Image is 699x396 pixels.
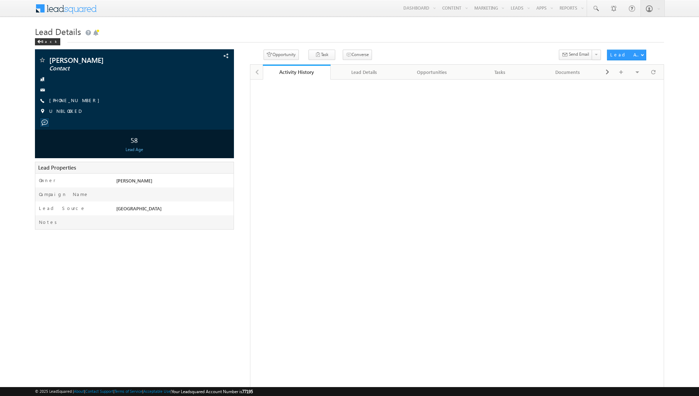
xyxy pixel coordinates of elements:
[114,389,142,394] a: Terms of Service
[114,205,234,215] div: [GEOGRAPHIC_DATA]
[39,219,60,225] label: Notes
[49,97,103,104] span: [PHONE_NUMBER]
[466,65,534,80] a: Tasks
[39,205,86,211] label: Lead Source
[49,108,81,115] span: UNBLOCKED
[35,38,60,45] div: Back
[85,389,113,394] a: Contact Support
[37,146,232,153] div: Lead Age
[264,50,299,60] button: Opportunity
[404,68,460,76] div: Opportunities
[143,389,170,394] a: Acceptable Use
[559,50,592,60] button: Send Email
[534,65,602,80] a: Documents
[49,65,174,72] span: Contact
[343,50,372,60] button: Converse
[37,133,232,146] div: 58
[74,389,84,394] a: About
[569,51,589,57] span: Send Email
[172,389,253,394] span: Your Leadsquared Account Number is
[607,50,646,60] button: Lead Actions
[308,50,335,60] button: Task
[263,65,331,80] a: Activity History
[331,65,398,80] a: Lead Details
[35,388,253,395] span: © 2025 LeadSquared | | | | |
[268,69,325,75] div: Activity History
[39,177,56,184] label: Owner
[242,389,253,394] span: 77195
[35,38,64,44] a: Back
[540,68,596,76] div: Documents
[398,65,466,80] a: Opportunities
[35,26,81,37] span: Lead Details
[38,164,76,171] span: Lead Properties
[116,177,152,184] span: [PERSON_NAME]
[610,51,641,58] div: Lead Actions
[49,56,174,64] span: [PERSON_NAME]
[472,68,527,76] div: Tasks
[336,68,392,76] div: Lead Details
[39,191,89,197] label: Campaign Name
